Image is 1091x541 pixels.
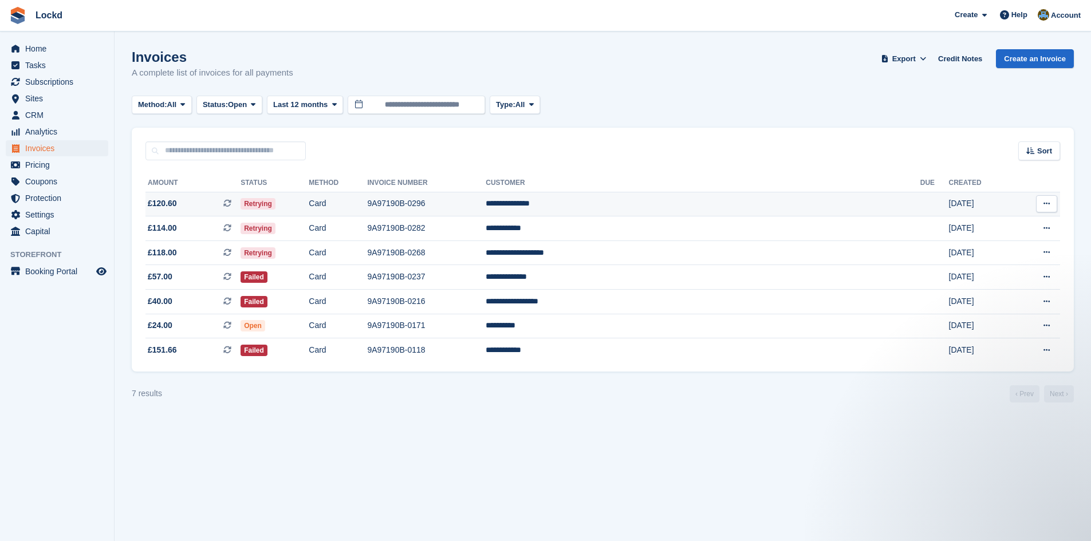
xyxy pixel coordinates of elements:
span: Subscriptions [25,74,94,90]
span: £114.00 [148,222,177,234]
a: menu [6,74,108,90]
p: A complete list of invoices for all payments [132,66,293,80]
span: Status: [203,99,228,110]
span: Pricing [25,157,94,173]
span: Open [228,99,247,110]
img: Paul Budding [1038,9,1049,21]
a: menu [6,107,108,123]
span: £151.66 [148,344,177,356]
td: 9A97190B-0282 [367,216,486,241]
button: Type: All [490,96,540,114]
td: [DATE] [949,338,1013,362]
img: stora-icon-8386f47178a22dfd0bd8f6a31ec36ba5ce8667c1dd55bd0f319d3a0aa187defe.svg [9,7,26,24]
th: Created [949,174,1013,192]
h1: Invoices [132,49,293,65]
td: Card [309,192,367,216]
th: Status [241,174,309,192]
span: Storefront [10,249,114,260]
span: Account [1051,10,1081,21]
span: Sort [1037,145,1052,157]
th: Due [920,174,949,192]
span: Open [241,320,265,331]
span: Settings [25,207,94,223]
td: 9A97190B-0118 [367,338,486,362]
span: Capital [25,223,94,239]
span: All [515,99,525,110]
a: Previous [1010,385,1039,402]
a: Credit Notes [934,49,987,68]
a: menu [6,223,108,239]
span: £40.00 [148,295,172,307]
td: [DATE] [949,265,1013,290]
td: [DATE] [949,216,1013,241]
a: Create an Invoice [996,49,1074,68]
span: £24.00 [148,319,172,331]
th: Method [309,174,367,192]
a: menu [6,263,108,279]
span: Coupons [25,173,94,189]
span: £120.60 [148,198,177,210]
td: Card [309,338,367,362]
span: £118.00 [148,247,177,259]
span: CRM [25,107,94,123]
span: Failed [241,345,267,356]
span: Method: [138,99,167,110]
span: Failed [241,296,267,307]
span: Tasks [25,57,94,73]
a: menu [6,207,108,223]
span: Retrying [241,247,275,259]
button: Status: Open [196,96,262,114]
a: menu [6,173,108,189]
span: Type: [496,99,515,110]
td: [DATE] [949,240,1013,265]
span: Last 12 months [273,99,328,110]
th: Invoice Number [367,174,486,192]
td: Card [309,240,367,265]
button: Last 12 months [267,96,343,114]
td: 9A97190B-0216 [367,290,486,314]
div: 7 results [132,388,162,400]
td: [DATE] [949,192,1013,216]
td: 9A97190B-0296 [367,192,486,216]
span: Booking Portal [25,263,94,279]
td: Card [309,290,367,314]
td: Card [309,314,367,338]
td: 9A97190B-0171 [367,314,486,338]
a: menu [6,190,108,206]
span: Invoices [25,140,94,156]
th: Amount [145,174,241,192]
a: menu [6,41,108,57]
span: All [167,99,177,110]
span: Help [1011,9,1027,21]
a: menu [6,140,108,156]
a: menu [6,90,108,106]
span: Protection [25,190,94,206]
a: menu [6,157,108,173]
span: Retrying [241,223,275,234]
span: Create [955,9,978,21]
a: menu [6,57,108,73]
th: Customer [486,174,920,192]
span: Retrying [241,198,275,210]
span: Sites [25,90,94,106]
span: Failed [241,271,267,283]
a: Preview store [94,264,108,278]
nav: Page [1007,385,1076,402]
button: Method: All [132,96,192,114]
td: Card [309,216,367,241]
td: 9A97190B-0268 [367,240,486,265]
button: Export [879,49,929,68]
td: [DATE] [949,314,1013,338]
td: Card [309,265,367,290]
span: £57.00 [148,271,172,283]
a: Lockd [31,6,67,25]
span: Analytics [25,124,94,140]
a: Next [1044,385,1074,402]
span: Export [892,53,916,65]
a: menu [6,124,108,140]
span: Home [25,41,94,57]
td: [DATE] [949,290,1013,314]
td: 9A97190B-0237 [367,265,486,290]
